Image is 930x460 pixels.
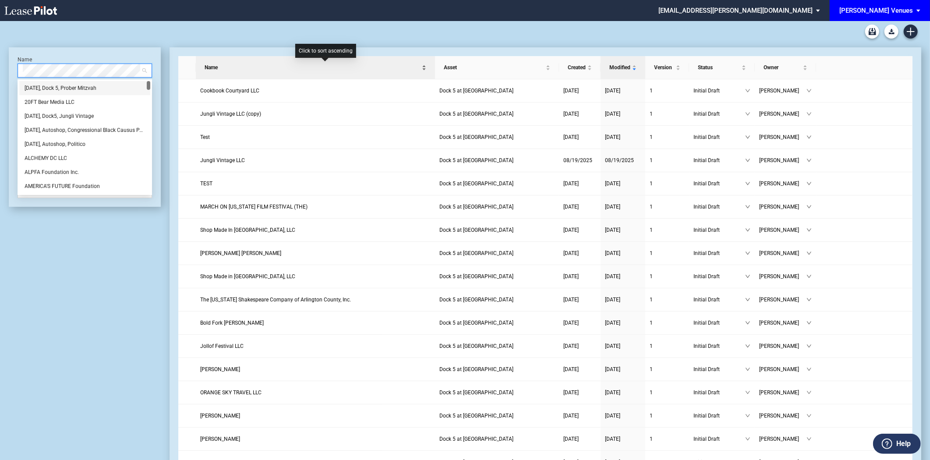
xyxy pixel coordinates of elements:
span: [DATE] [563,273,579,280]
a: Shop Made In [GEOGRAPHIC_DATA], LLC [200,226,431,234]
a: Test [200,133,431,142]
span: Initial Draft [693,435,745,443]
span: Initial Draft [693,179,745,188]
span: Jollof Festival LLC [200,343,244,349]
span: [DATE] [605,366,620,372]
a: Jollof Festival LLC [200,342,431,350]
span: [DATE] [605,134,620,140]
div: [DATE], Autoshop, Politico [25,140,145,149]
span: [PERSON_NAME] [759,133,806,142]
span: Dock 5 at Union Market [439,366,513,372]
span: [DATE] [605,297,620,303]
span: Dock 5 at Union Market [439,157,513,163]
span: down [745,390,750,395]
a: 1 [650,342,685,350]
a: 1 [650,272,685,281]
span: Dock 5 at Union Market [439,134,513,140]
span: Name [205,63,420,72]
span: down [806,297,812,302]
span: [DATE] [605,436,620,442]
span: [PERSON_NAME] [759,179,806,188]
span: down [806,390,812,395]
span: ORANGE SKY TRAVEL LLC [200,389,262,396]
span: down [745,251,750,256]
span: [DATE] [605,204,620,210]
button: Help [873,434,921,454]
span: down [806,227,812,233]
span: [DATE] [605,413,620,419]
span: down [806,158,812,163]
span: 1 [650,343,653,349]
span: Initial Draft [693,342,745,350]
span: Dock 5 at Union Market [439,320,513,326]
span: down [745,204,750,209]
a: [DATE] [563,272,596,281]
span: down [806,343,812,349]
a: 1 [650,86,685,95]
span: Initial Draft [693,272,745,281]
a: 1 [650,365,685,374]
label: Name [18,57,32,63]
a: Archive [865,25,879,39]
a: [DATE] [563,249,596,258]
span: [PERSON_NAME] [759,249,806,258]
span: Initial Draft [693,295,745,304]
span: Jungli Vintage LLC [200,157,245,163]
span: Initial Draft [693,388,745,397]
span: Dock 5 at Union Market [439,88,513,94]
a: Create new document [904,25,918,39]
span: Dock 5 at Union Market [439,413,513,419]
div: Click to sort ascending [295,44,356,58]
a: 1 [650,226,685,234]
span: [DATE] [605,111,620,117]
a: [DATE] [563,295,596,304]
a: [DATE] [563,388,596,397]
a: 1 [650,411,685,420]
span: down [806,367,812,372]
span: 1 [650,134,653,140]
span: [PERSON_NAME] [759,435,806,443]
a: Jungli Vintage LLC [200,156,431,165]
a: [DATE] [605,435,641,443]
span: down [745,227,750,233]
a: [DATE] [563,133,596,142]
a: [DATE] [563,318,596,327]
a: 1 [650,388,685,397]
span: Dock 5 at Union Market [439,204,513,210]
span: down [745,111,750,117]
span: [DATE] [563,366,579,372]
span: Dock 5 at Union Market [439,273,513,280]
a: Jungli Vintage LLC (copy) [200,110,431,118]
div: 11/15/2025, Dock 5, Prober Mitzvah [19,81,150,95]
span: [DATE] [563,343,579,349]
span: Test [200,134,210,140]
a: [DATE] [563,365,596,374]
span: down [806,413,812,418]
span: Initial Draft [693,318,745,327]
a: 1 [650,249,685,258]
span: [PERSON_NAME] [759,86,806,95]
a: [PERSON_NAME] [PERSON_NAME] [200,249,431,258]
a: Dock 5 at [GEOGRAPHIC_DATA] [439,365,555,374]
span: Cookbook Courtyard LLC [200,88,259,94]
div: 20FT Bear Media LLC [25,98,145,106]
span: Modified [609,63,630,72]
a: Dock 5 at [GEOGRAPHIC_DATA] [439,342,555,350]
span: 1 [650,366,653,372]
span: 1 [650,88,653,94]
span: 1 [650,157,653,163]
span: Dock 5 at Union Market [439,297,513,303]
span: Asset [444,63,544,72]
span: down [806,88,812,93]
span: Created [568,63,586,72]
a: ORANGE SKY TRAVEL LLC [200,388,431,397]
span: [DATE] [563,413,579,419]
th: Version [645,56,689,79]
div: 6.13.2024, Autoshop, Politico [19,137,150,151]
a: [DATE] [605,110,641,118]
span: Jungli Vintage LLC (copy) [200,111,261,117]
a: [DATE] [605,133,641,142]
span: [DATE] [563,88,579,94]
span: 1 [650,180,653,187]
span: Version [654,63,674,72]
